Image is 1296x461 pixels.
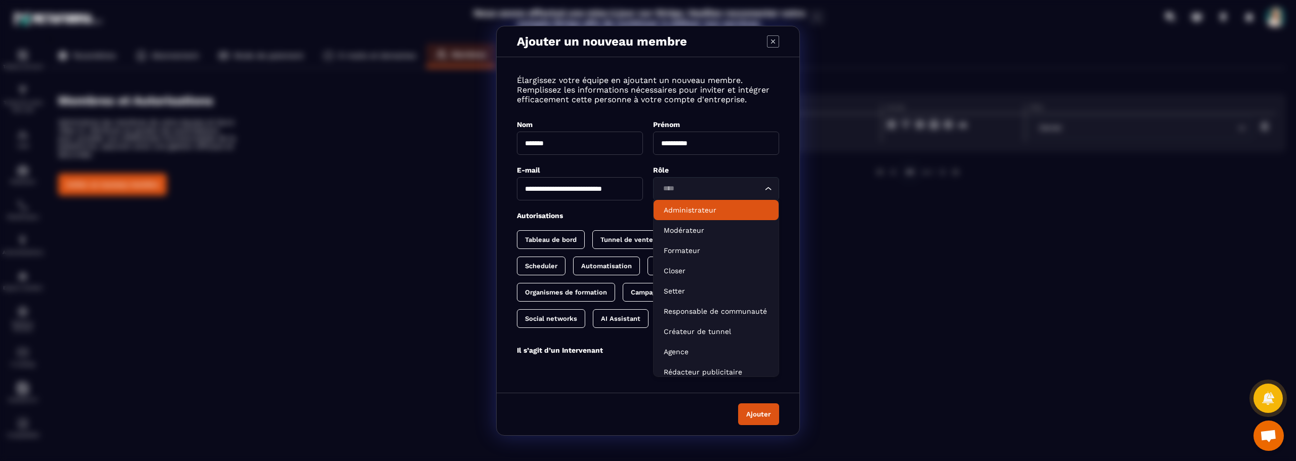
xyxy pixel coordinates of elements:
[517,166,540,174] label: E-mail
[525,315,577,322] p: Social networks
[664,367,768,377] p: Rédacteur publicitaire
[664,245,768,256] p: Formateur
[660,183,762,194] input: Search for option
[581,262,632,270] p: Automatisation
[517,212,563,220] label: Autorisations
[631,288,697,296] p: Campagne e-mailing
[601,315,640,322] p: AI Assistant
[664,306,768,316] p: Responsable de communauté
[517,34,687,49] p: Ajouter un nouveau membre
[525,236,577,243] p: Tableau de bord
[517,346,603,354] p: Il s’agit d’un Intervenant
[653,166,669,174] label: Rôle
[664,205,768,215] p: Administrateur
[1253,421,1284,451] div: Ouvrir le chat
[738,403,779,425] button: Ajouter
[664,266,768,276] p: Closer
[517,120,533,129] label: Nom
[653,177,779,200] div: Search for option
[600,236,653,243] p: Tunnel de vente
[664,347,768,357] p: Agence
[525,262,557,270] p: Scheduler
[653,120,680,129] label: Prénom
[664,225,768,235] p: Modérateur
[525,288,607,296] p: Organismes de formation
[664,286,768,296] p: Setter
[517,75,779,104] p: Élargissez votre équipe en ajoutant un nouveau membre. Remplissez les informations nécessaires po...
[664,326,768,337] p: Créateur de tunnel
